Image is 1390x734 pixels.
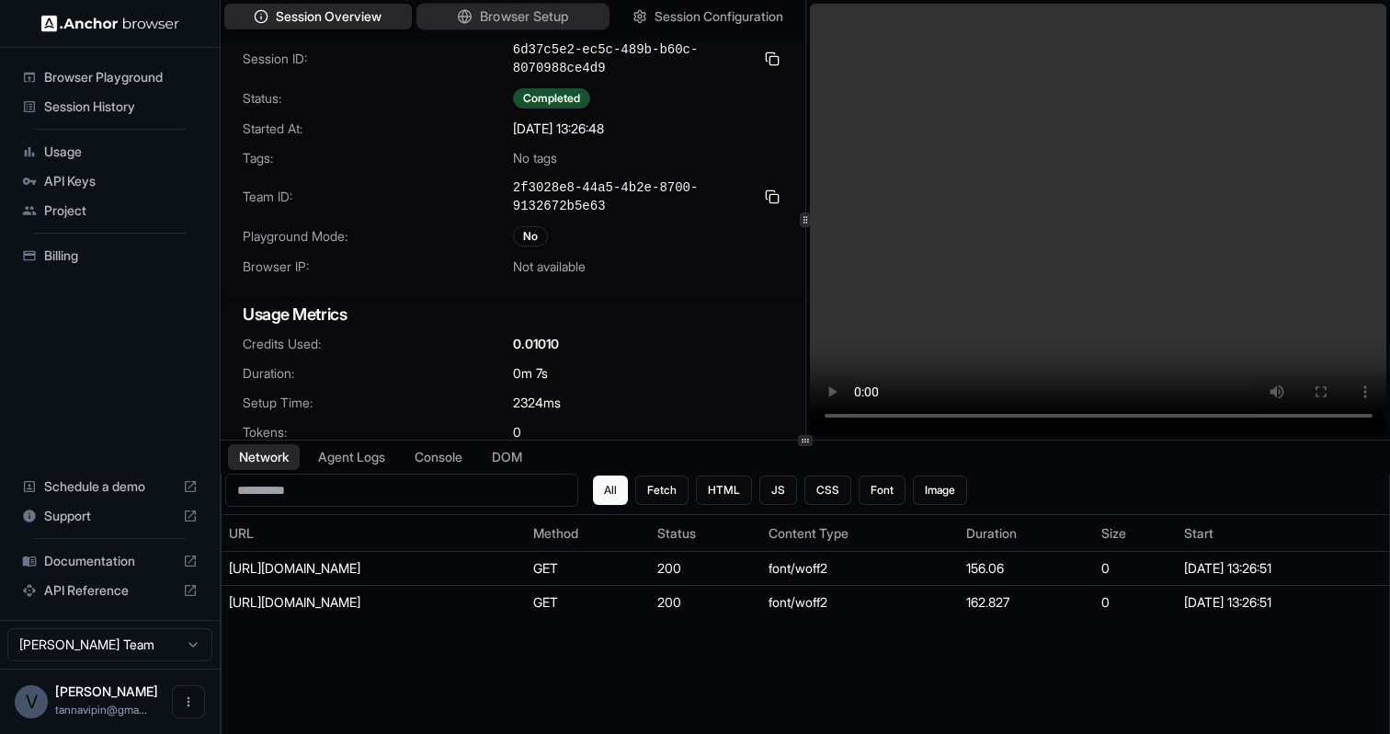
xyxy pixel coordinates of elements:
div: Size [1101,524,1169,543]
div: URL [229,524,518,543]
div: API Reference [15,576,205,605]
button: JS [759,476,797,505]
div: API Keys [15,166,205,196]
div: Support [15,501,205,531]
div: Completed [513,88,590,109]
span: 0.01010 [513,335,559,353]
td: [DATE] 13:26:51 [1177,552,1389,586]
td: 156.06 [959,552,1095,586]
span: Documentation [44,552,176,570]
button: DOM [481,444,533,470]
div: Project [15,196,205,225]
td: font/woff2 [761,552,958,586]
button: Open menu [172,685,205,718]
span: API Reference [44,581,176,600]
span: Browser Playground [44,68,198,86]
span: Session Overview [276,7,382,26]
span: Session History [44,97,198,116]
button: Fetch [635,476,689,505]
img: Anchor Logo [41,15,179,32]
button: HTML [696,476,752,505]
td: GET [526,552,650,586]
span: Tokens: [243,423,513,442]
button: All [593,476,628,505]
td: 0 [1094,552,1177,586]
span: Team ID: [243,188,513,206]
span: Playground Mode: [243,227,513,246]
span: Vipin Tanna [55,683,158,699]
td: 0 [1094,586,1177,620]
button: Console [404,444,473,470]
span: Tags: [243,149,513,167]
div: https://fonts.gstatic.com/s/opensans/v35/memvYaGs126MiZpBA-UvWbX2vVnXBbObj2OVTS-muw.woff2 [229,593,505,612]
h3: Usage Metrics [243,302,783,327]
span: 0m 7s [513,364,548,383]
span: Started At: [243,120,513,138]
button: Network [228,444,300,470]
span: 2324 ms [513,394,561,412]
td: [DATE] 13:26:51 [1177,586,1389,620]
span: Duration: [243,364,513,383]
span: Status: [243,89,513,108]
span: Session Configuration [655,7,783,26]
div: Start [1184,524,1382,543]
button: Agent Logs [307,444,396,470]
span: 2f3028e8-44a5-4b2e-8700-9132672b5e63 [513,178,754,215]
div: Usage [15,137,205,166]
span: tannavipin@gmail.com [55,703,147,717]
div: Documentation [15,546,205,576]
td: font/woff2 [761,586,958,620]
span: Credits Used: [243,335,513,353]
div: No [513,226,548,247]
td: GET [526,586,650,620]
span: 6d37c5e2-ec5c-489b-b60c-8070988ce4d9 [513,40,754,77]
div: https://fonts.gstatic.com/s/roboto/v30/KFOmCnqEu92Fr1Mu4mxK.woff2 [229,559,505,578]
span: Schedule a demo [44,477,176,496]
td: 200 [650,552,761,586]
td: 200 [650,586,761,620]
span: Billing [44,247,198,265]
span: API Keys [44,172,198,190]
div: Schedule a demo [15,472,205,501]
div: V [15,685,48,718]
div: Method [533,524,643,543]
span: Browser IP: [243,258,513,276]
div: Status [657,524,754,543]
span: [DATE] 13:26:48 [513,120,604,138]
span: Usage [44,143,198,161]
span: No tags [513,149,557,167]
div: Browser Playground [15,63,205,92]
div: Duration [966,524,1088,543]
span: Support [44,507,176,525]
td: 162.827 [959,586,1095,620]
button: Image [913,476,967,505]
span: Project [44,201,198,220]
div: Content Type [769,524,951,543]
button: Font [859,476,906,505]
div: Session History [15,92,205,121]
span: Setup Time: [243,394,513,412]
span: 0 [513,423,521,442]
span: Session ID: [243,50,513,68]
div: Billing [15,241,205,270]
span: Browser Setup [480,7,569,27]
span: Not available [513,258,586,276]
button: CSS [804,476,851,505]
